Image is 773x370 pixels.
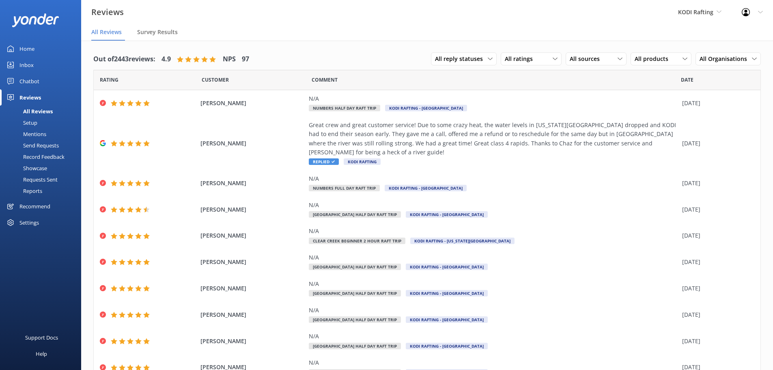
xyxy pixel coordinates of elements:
[5,185,42,197] div: Reports
[19,41,34,57] div: Home
[309,290,401,296] span: [GEOGRAPHIC_DATA] Half Day Raft Trip
[682,284,750,293] div: [DATE]
[406,343,488,349] span: KODI Rafting - [GEOGRAPHIC_DATA]
[25,329,58,346] div: Support Docs
[137,28,178,36] span: Survey Results
[309,158,339,165] span: Replied
[309,306,678,315] div: N/A
[5,162,47,174] div: Showcase
[406,264,488,270] span: KODI Rafting - [GEOGRAPHIC_DATA]
[344,158,381,165] span: KODI Rafting
[223,54,236,65] h4: NPS
[36,346,47,362] div: Help
[12,13,59,27] img: yonder-white-logo.png
[309,264,401,270] span: [GEOGRAPHIC_DATA] Half Day Raft Trip
[309,358,678,367] div: N/A
[682,310,750,319] div: [DATE]
[385,185,467,191] span: KODI Rafting - [GEOGRAPHIC_DATA]
[5,106,81,117] a: All Reviews
[19,214,39,231] div: Settings
[682,257,750,266] div: [DATE]
[682,139,750,148] div: [DATE]
[505,54,538,63] span: All ratings
[5,185,81,197] a: Reports
[682,205,750,214] div: [DATE]
[19,73,39,89] div: Chatbot
[5,117,81,128] a: Setup
[5,117,37,128] div: Setup
[635,54,673,63] span: All products
[100,76,118,84] span: Date
[682,179,750,188] div: [DATE]
[309,238,405,244] span: Clear Creek Beginner 2 Hour Raft Trip
[200,205,305,214] span: [PERSON_NAME]
[200,139,305,148] span: [PERSON_NAME]
[385,105,467,111] span: KODI Rafting - [GEOGRAPHIC_DATA]
[309,121,678,157] div: Great crew and great customer service! Due to some crazy heat, the water levels in [US_STATE][GEO...
[678,8,713,16] span: KODI Rafting
[309,332,678,341] div: N/A
[682,337,750,346] div: [DATE]
[309,227,678,236] div: N/A
[682,99,750,108] div: [DATE]
[5,174,58,185] div: Requests Sent
[200,99,305,108] span: [PERSON_NAME]
[410,238,515,244] span: KODI Rafting - [US_STATE][GEOGRAPHIC_DATA]
[200,179,305,188] span: [PERSON_NAME]
[91,6,124,19] h3: Reviews
[435,54,488,63] span: All reply statuses
[309,211,401,218] span: [GEOGRAPHIC_DATA] Half Day Raft Trip
[406,290,488,296] span: KODI Rafting - [GEOGRAPHIC_DATA]
[5,140,81,151] a: Send Requests
[309,94,678,103] div: N/A
[5,174,81,185] a: Requests Sent
[5,128,81,140] a: Mentions
[200,231,305,240] span: [PERSON_NAME]
[200,284,305,293] span: [PERSON_NAME]
[202,76,229,84] span: Date
[309,343,401,349] span: [GEOGRAPHIC_DATA] Half Day Raft Trip
[309,201,678,210] div: N/A
[681,76,693,84] span: Date
[309,279,678,288] div: N/A
[700,54,752,63] span: All Organisations
[309,174,678,183] div: N/A
[309,185,380,191] span: Numbers Full Day Raft Trip
[93,54,155,65] h4: Out of 2443 reviews:
[312,76,338,84] span: Question
[309,253,678,262] div: N/A
[200,337,305,346] span: [PERSON_NAME]
[5,151,81,162] a: Record Feedback
[570,54,605,63] span: All sources
[682,231,750,240] div: [DATE]
[5,128,46,140] div: Mentions
[19,198,50,214] div: Recommend
[161,54,171,65] h4: 4.9
[200,257,305,266] span: [PERSON_NAME]
[91,28,122,36] span: All Reviews
[309,105,380,111] span: Numbers Half Day Raft Trip
[200,310,305,319] span: [PERSON_NAME]
[19,57,34,73] div: Inbox
[5,106,53,117] div: All Reviews
[406,316,488,323] span: KODI Rafting - [GEOGRAPHIC_DATA]
[309,316,401,323] span: [GEOGRAPHIC_DATA] Half Day Raft Trip
[5,151,65,162] div: Record Feedback
[5,140,59,151] div: Send Requests
[406,211,488,218] span: KODI Rafting - [GEOGRAPHIC_DATA]
[5,162,81,174] a: Showcase
[19,89,41,106] div: Reviews
[242,54,249,65] h4: 97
